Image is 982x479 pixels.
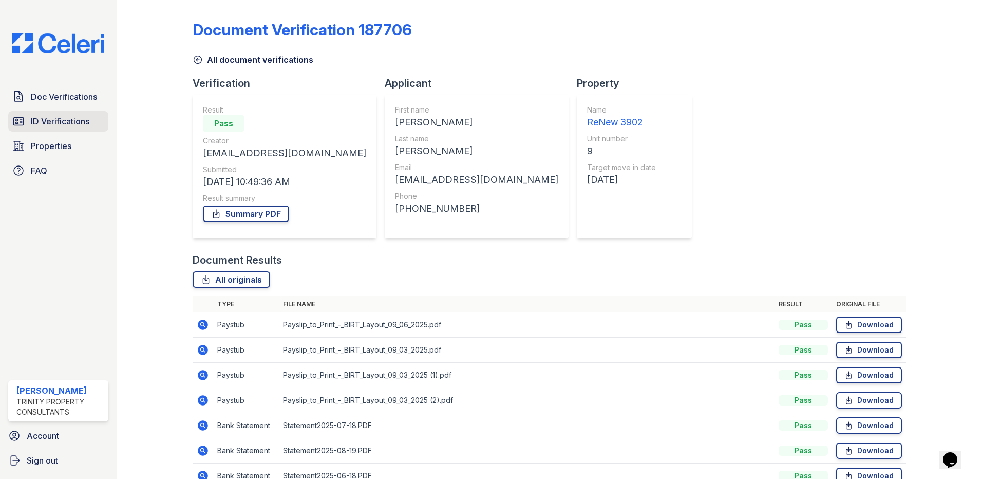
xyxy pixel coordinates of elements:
div: Target move in date [587,162,656,173]
a: Name ReNew 3902 [587,105,656,130]
div: Last name [395,134,558,144]
td: Payslip_to_Print_-_BIRT_Layout_09_03_2025 (1).pdf [279,363,775,388]
div: [PERSON_NAME] [395,115,558,130]
div: Creator [203,136,366,146]
td: Paystub [213,312,279,338]
span: Doc Verifications [31,90,97,103]
div: Result [203,105,366,115]
div: [EMAIL_ADDRESS][DOMAIN_NAME] [203,146,366,160]
td: Statement2025-08-19.PDF [279,438,775,464]
div: Submitted [203,164,366,175]
th: File name [279,296,775,312]
td: Statement2025-07-18.PDF [279,413,775,438]
span: ID Verifications [31,115,89,127]
div: Pass [779,395,828,406]
div: ReNew 3902 [587,115,656,130]
td: Bank Statement [213,413,279,438]
a: Download [836,367,902,383]
div: [PERSON_NAME] [395,144,558,158]
div: Name [587,105,656,115]
div: Pass [779,320,828,330]
div: Email [395,162,558,173]
div: Trinity Property Consultants [16,397,104,417]
iframe: chat widget [939,438,972,469]
span: Properties [31,140,71,152]
div: Result summary [203,193,366,204]
div: 9 [587,144,656,158]
div: Unit number [587,134,656,144]
div: Verification [193,76,385,90]
img: CE_Logo_Blue-a8612792a0a2168367f1c8372b55b34899dd931a85d93a1a3d3e32e68fde9ad4.png [4,33,112,53]
th: Result [775,296,832,312]
div: Property [577,76,700,90]
div: Document Verification 187706 [193,21,412,39]
a: Download [836,392,902,409]
td: Paystub [213,388,279,413]
div: Applicant [385,76,577,90]
td: Paystub [213,363,279,388]
a: Sign out [4,450,112,471]
span: Account [27,430,59,442]
th: Original file [832,296,906,312]
a: Download [836,443,902,459]
td: Payslip_to_Print_-_BIRT_Layout_09_03_2025 (2).pdf [279,388,775,413]
td: Payslip_to_Print_-_BIRT_Layout_09_06_2025.pdf [279,312,775,338]
th: Type [213,296,279,312]
a: Account [4,426,112,446]
div: [DATE] 10:49:36 AM [203,175,366,189]
div: Phone [395,191,558,201]
a: All originals [193,271,270,288]
div: Pass [779,446,828,456]
a: ID Verifications [8,111,108,132]
div: Document Results [193,253,282,267]
a: Summary PDF [203,206,289,222]
a: FAQ [8,160,108,181]
div: [DATE] [587,173,656,187]
div: [EMAIL_ADDRESS][DOMAIN_NAME] [395,173,558,187]
div: [PERSON_NAME] [16,384,104,397]
span: Sign out [27,454,58,467]
span: FAQ [31,164,47,177]
div: Pass [779,370,828,380]
a: Download [836,342,902,358]
div: Pass [779,420,828,431]
div: First name [395,105,558,115]
a: Download [836,317,902,333]
td: Bank Statement [213,438,279,464]
div: Pass [203,115,244,132]
td: Paystub [213,338,279,363]
a: Download [836,417,902,434]
td: Payslip_to_Print_-_BIRT_Layout_09_03_2025.pdf [279,338,775,363]
a: Properties [8,136,108,156]
a: All document verifications [193,53,313,66]
div: Pass [779,345,828,355]
a: Doc Verifications [8,86,108,107]
div: [PHONE_NUMBER] [395,201,558,216]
